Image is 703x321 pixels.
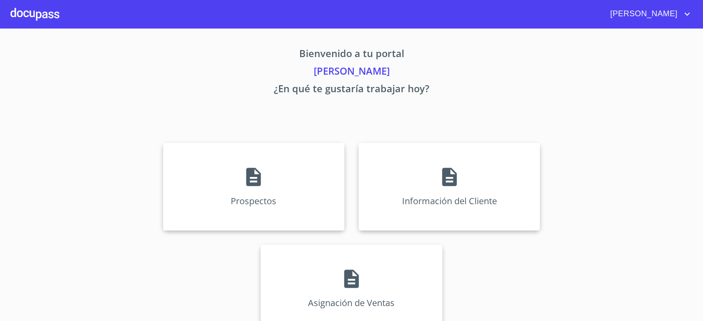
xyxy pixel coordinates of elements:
span: [PERSON_NAME] [604,7,682,21]
p: Asignación de Ventas [308,297,395,309]
p: Prospectos [231,195,276,207]
p: Bienvenido a tu portal [81,46,622,64]
p: Información del Cliente [402,195,497,207]
p: ¿En qué te gustaría trabajar hoy? [81,81,622,99]
button: account of current user [604,7,692,21]
p: [PERSON_NAME] [81,64,622,81]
